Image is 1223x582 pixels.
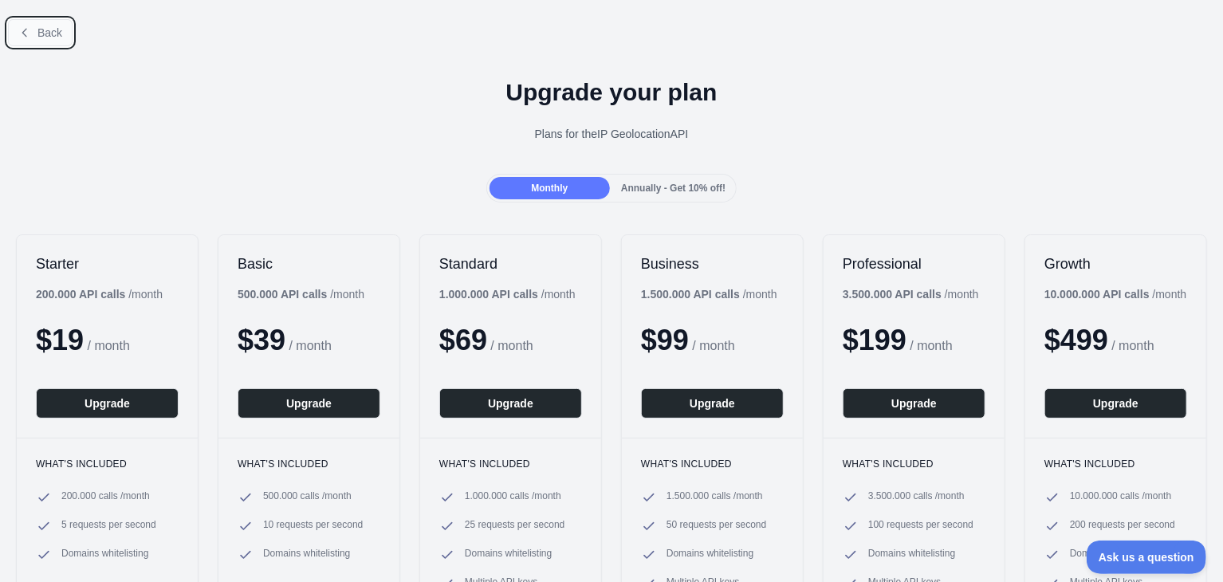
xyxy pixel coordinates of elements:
b: 1.500.000 API calls [641,288,740,301]
b: 10.000.000 API calls [1044,288,1150,301]
h2: Standard [439,254,582,273]
b: 3.500.000 API calls [843,288,942,301]
h2: Business [641,254,784,273]
iframe: Toggle Customer Support [1087,541,1207,574]
h2: Growth [1044,254,1187,273]
div: / month [1044,286,1187,302]
b: 1.000.000 API calls [439,288,538,301]
span: $ 99 [641,324,689,356]
h2: Professional [843,254,985,273]
div: / month [641,286,777,302]
span: $ 69 [439,324,487,356]
div: / month [843,286,979,302]
span: $ 199 [843,324,906,356]
div: / month [439,286,576,302]
span: $ 499 [1044,324,1108,356]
